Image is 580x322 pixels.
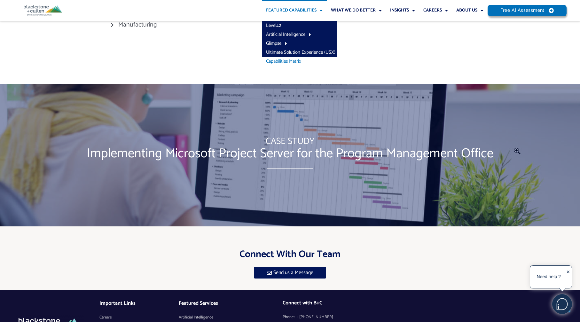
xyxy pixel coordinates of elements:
[488,5,567,16] a: Free AI Assessment
[117,20,157,30] span: Manufacturing
[531,267,566,287] div: Need help ?
[566,267,570,287] div: ✕
[262,30,337,39] a: Artificial Intelligence
[262,21,337,30] a: Level42
[553,295,572,314] img: users%2F5SSOSaKfQqXq3cFEnIZRYMEs4ra2%2Fmedia%2Fimages%2F-Bulle%20blanche%20sans%20fond%20%2B%20ma...
[273,270,313,275] span: Send us a Message
[262,39,337,48] a: Glimpse
[111,248,469,261] h2: Connect with our Team
[99,300,179,306] h4: Important Links
[283,312,333,322] span: Phone : + [PHONE_NUMBER]
[179,300,283,306] h4: Featured Services
[262,21,337,66] ul: Featured Capabilities
[254,267,326,279] a: Send us a Message
[262,57,337,66] a: Capabilities Matrix
[262,48,337,57] a: Ultimate Solution Experience (USX)
[283,300,403,306] h4: Connect with B+C
[500,8,545,13] span: Free AI Assessment
[74,144,506,163] a: Implementing Microsoft Project Server for the Program Management Office
[87,147,493,160] span: Implementing Microsoft Project Server for the Program Management Office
